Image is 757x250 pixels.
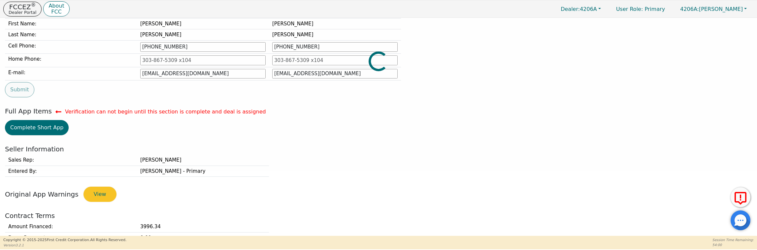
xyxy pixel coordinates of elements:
[9,10,36,15] p: Dealer Portal
[31,2,36,8] sup: ®
[3,237,126,243] p: Copyright © 2015- 2025 First Credit Corporation.
[5,221,137,232] td: Amount Financed :
[680,6,699,12] span: 4206A:
[554,4,608,14] button: Dealer:4206A
[9,4,36,10] p: FCCEZ
[561,6,597,12] span: 4206A
[609,3,672,16] p: Primary
[731,187,750,207] button: Report Error to FCC
[673,4,754,14] button: 4206A:[PERSON_NAME]
[137,166,269,177] td: [PERSON_NAME] - Primary
[712,237,754,242] p: Session Time Remaining:
[90,238,126,242] span: All Rights Reserved.
[3,243,126,248] p: Version 3.2.1
[680,6,743,12] span: [PERSON_NAME]
[561,6,580,12] span: Dealer:
[5,212,752,220] h2: Contract Terms
[49,9,64,15] p: FCC
[137,221,269,232] td: 3996.34
[5,166,137,177] td: Entered By:
[137,232,269,243] td: 0.00
[5,232,137,243] td: Down Payment :
[49,3,64,9] p: About
[616,6,643,12] span: User Role :
[5,190,79,198] span: Original App Warnings
[83,187,116,202] button: View
[3,2,42,16] button: FCCEZ®Dealer Portal
[609,3,672,16] a: User Role: Primary
[43,1,69,17] button: AboutFCC
[712,242,754,247] p: 54:00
